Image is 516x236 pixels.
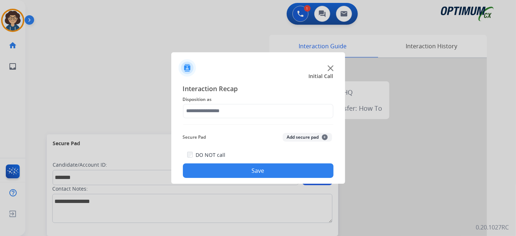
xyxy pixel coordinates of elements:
[179,59,196,77] img: contactIcon
[183,133,206,142] span: Secure Pad
[196,151,225,159] label: DO NOT call
[309,73,333,80] span: Initial Call
[183,95,333,104] span: Disposition as
[183,163,333,178] button: Save
[322,134,328,140] span: +
[476,223,509,232] p: 0.20.1027RC
[183,84,333,95] span: Interaction Recap
[283,133,332,142] button: Add secure pad+
[183,124,333,125] img: contact-recap-line.svg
